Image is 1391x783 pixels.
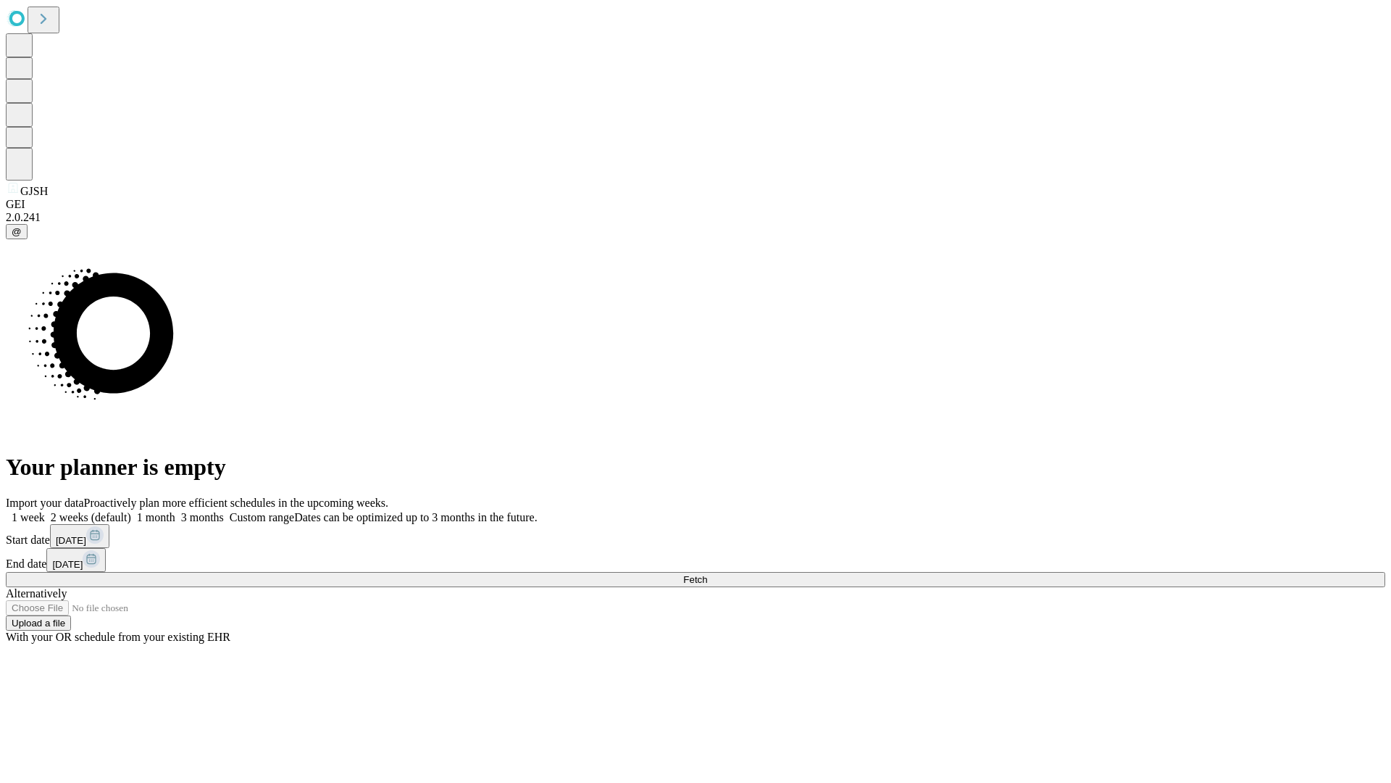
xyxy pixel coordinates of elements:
span: Import your data [6,497,84,509]
span: 1 month [137,511,175,523]
button: Fetch [6,572,1385,587]
h1: Your planner is empty [6,454,1385,481]
span: Fetch [683,574,707,585]
span: 2 weeks (default) [51,511,131,523]
span: 3 months [181,511,224,523]
span: Dates can be optimized up to 3 months in the future. [294,511,537,523]
span: Proactively plan more efficient schedules in the upcoming weeks. [84,497,388,509]
div: Start date [6,524,1385,548]
div: GEI [6,198,1385,211]
div: 2.0.241 [6,211,1385,224]
span: 1 week [12,511,45,523]
div: End date [6,548,1385,572]
span: Alternatively [6,587,67,600]
span: Custom range [230,511,294,523]
span: [DATE] [56,535,86,546]
span: GJSH [20,185,48,197]
button: [DATE] [46,548,106,572]
span: With your OR schedule from your existing EHR [6,631,230,643]
button: [DATE] [50,524,109,548]
button: @ [6,224,28,239]
span: @ [12,226,22,237]
span: [DATE] [52,559,83,570]
button: Upload a file [6,616,71,631]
